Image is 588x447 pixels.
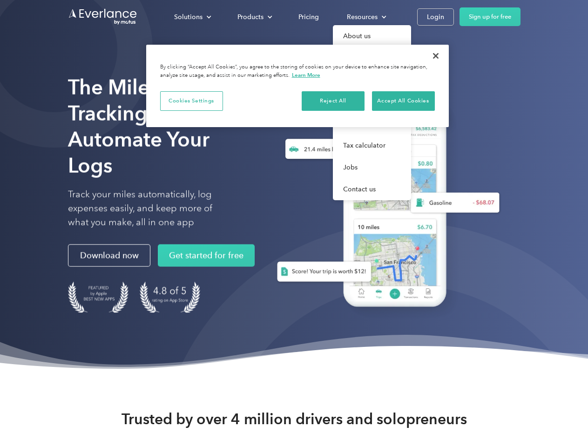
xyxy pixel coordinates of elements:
[338,9,394,25] div: Resources
[298,11,319,23] div: Pricing
[174,11,203,23] div: Solutions
[122,410,467,428] strong: Trusted by over 4 million drivers and solopreneurs
[460,7,520,26] a: Sign up for free
[333,135,411,156] a: Tax calculator
[68,188,234,230] p: Track your miles automatically, log expenses easily, and keep more of what you make, all in one app
[302,91,365,111] button: Reject All
[417,8,454,26] a: Login
[160,63,435,80] div: By clicking “Accept All Cookies”, you agree to the storing of cookies on your device to enhance s...
[146,45,449,127] div: Cookie banner
[165,9,219,25] div: Solutions
[347,11,378,23] div: Resources
[68,8,138,26] a: Go to homepage
[333,156,411,178] a: Jobs
[426,46,446,66] button: Close
[158,244,255,267] a: Get started for free
[289,9,328,25] a: Pricing
[262,88,507,321] img: Everlance, mileage tracker app, expense tracking app
[333,178,411,200] a: Contact us
[427,11,444,23] div: Login
[333,25,411,200] nav: Resources
[292,72,320,78] a: More information about your privacy, opens in a new tab
[160,91,223,111] button: Cookies Settings
[140,282,200,313] img: 4.9 out of 5 stars on the app store
[237,11,264,23] div: Products
[68,244,150,267] a: Download now
[372,91,435,111] button: Accept All Cookies
[146,45,449,127] div: Privacy
[228,9,280,25] div: Products
[333,25,411,47] a: About us
[68,282,128,313] img: Badge for Featured by Apple Best New Apps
